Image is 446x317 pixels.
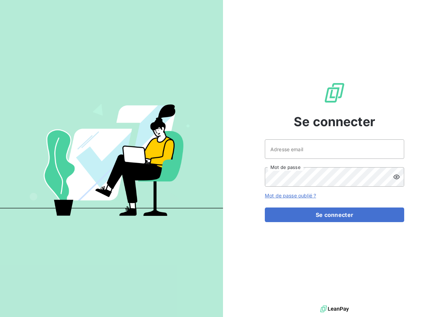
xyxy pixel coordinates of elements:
[320,304,349,314] img: logo
[265,193,316,198] a: Mot de passe oublié ?
[265,208,404,222] button: Se connecter
[323,82,346,104] img: Logo LeanPay
[265,139,404,159] input: placeholder
[294,112,375,131] span: Se connecter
